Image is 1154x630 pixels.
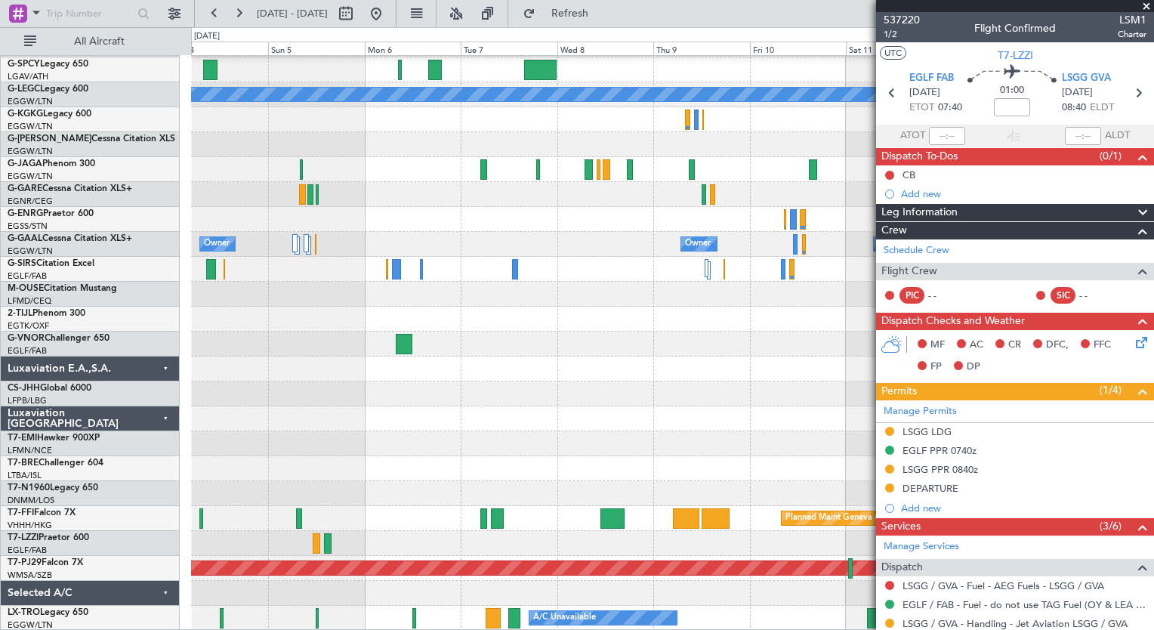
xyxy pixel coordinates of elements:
[8,570,52,581] a: WMSA/SZB
[967,360,980,375] span: DP
[929,127,965,145] input: --:--
[881,204,958,221] span: Leg Information
[970,338,983,353] span: AC
[8,309,32,318] span: 2-TIJL
[1118,28,1146,41] span: Charter
[881,313,1025,330] span: Dispatch Checks and Weather
[8,384,91,393] a: CS-JHHGlobal 6000
[881,263,937,280] span: Flight Crew
[909,85,940,100] span: [DATE]
[1008,338,1021,353] span: CR
[8,434,37,443] span: T7-EMI
[8,259,94,268] a: G-SIRSCitation Excel
[938,100,962,116] span: 07:40
[8,608,40,617] span: LX-TRO
[900,128,925,144] span: ATOT
[8,459,103,468] a: T7-BREChallenger 604
[903,482,958,495] div: DEPARTURE
[8,533,89,542] a: T7-LZZIPraetor 600
[8,85,40,94] span: G-LEGC
[8,159,42,168] span: G-JAGA
[8,184,42,193] span: G-GARE
[881,222,907,239] span: Crew
[8,445,52,456] a: LFMN/NCE
[8,259,36,268] span: G-SIRS
[533,607,596,629] div: A/C Unavailable
[903,598,1146,611] a: EGLF / FAB - Fuel - do not use TAG Fuel (OY & LEA only) EGLF / FAB
[1090,100,1114,116] span: ELDT
[1100,382,1122,398] span: (1/4)
[1105,128,1130,144] span: ALDT
[909,100,934,116] span: ETOT
[1100,518,1122,534] span: (3/6)
[884,243,949,258] a: Schedule Crew
[901,502,1146,514] div: Add new
[880,46,906,60] button: UTC
[8,134,91,144] span: G-[PERSON_NAME]
[1079,289,1113,302] div: - -
[974,20,1056,36] div: Flight Confirmed
[899,287,924,304] div: PIC
[204,233,230,255] div: Owner
[8,60,40,69] span: G-SPCY
[1046,338,1069,353] span: DFC,
[461,42,557,55] div: Tue 7
[538,8,602,19] span: Refresh
[928,289,962,302] div: - -
[8,309,85,318] a: 2-TIJLPhenom 300
[930,360,942,375] span: FP
[8,171,53,182] a: EGGW/LTN
[1000,83,1024,98] span: 01:00
[881,383,917,400] span: Permits
[8,483,98,493] a: T7-N1960Legacy 650
[903,425,952,438] div: LSGG LDG
[8,334,110,343] a: G-VNORChallenger 650
[884,539,959,554] a: Manage Services
[998,48,1033,63] span: T7-LZZI
[1062,85,1093,100] span: [DATE]
[881,518,921,536] span: Services
[8,110,43,119] span: G-KGKG
[194,30,220,43] div: [DATE]
[8,558,42,567] span: T7-PJ29
[1094,338,1111,353] span: FFC
[881,559,923,576] span: Dispatch
[1100,148,1122,164] span: (0/1)
[8,334,45,343] span: G-VNOR
[8,209,94,218] a: G-ENRGPraetor 600
[8,134,175,144] a: G-[PERSON_NAME]Cessna Citation XLS
[257,7,328,20] span: [DATE] - [DATE]
[8,184,132,193] a: G-GARECessna Citation XLS+
[1062,71,1111,86] span: LSGG GVA
[785,507,910,530] div: Planned Maint Geneva (Cointrin)
[8,470,42,481] a: LTBA/ISL
[8,110,91,119] a: G-KGKGLegacy 600
[8,295,51,307] a: LFMD/CEQ
[881,148,958,165] span: Dispatch To-Dos
[903,168,915,181] div: CB
[903,579,1104,592] a: LSGG / GVA - Fuel - AEG Fuels - LSGG / GVA
[39,36,159,47] span: All Aircraft
[1118,12,1146,28] span: LSM1
[8,234,42,243] span: G-GAAL
[8,459,39,468] span: T7-BRE
[653,42,749,55] div: Thu 9
[8,395,47,406] a: LFPB/LBG
[8,60,88,69] a: G-SPCYLegacy 650
[17,29,164,54] button: All Aircraft
[8,508,76,517] a: T7-FFIFalcon 7X
[8,545,47,556] a: EGLF/FAB
[1062,100,1086,116] span: 08:40
[750,42,846,55] div: Fri 10
[8,345,47,357] a: EGLF/FAB
[557,42,653,55] div: Wed 8
[8,558,83,567] a: T7-PJ29Falcon 7X
[901,187,1146,200] div: Add new
[8,121,53,132] a: EGGW/LTN
[268,42,364,55] div: Sun 5
[8,85,88,94] a: G-LEGCLegacy 600
[884,12,920,28] span: 537220
[8,284,117,293] a: M-OUSECitation Mustang
[8,483,50,493] span: T7-N1960
[8,246,53,257] a: EGGW/LTN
